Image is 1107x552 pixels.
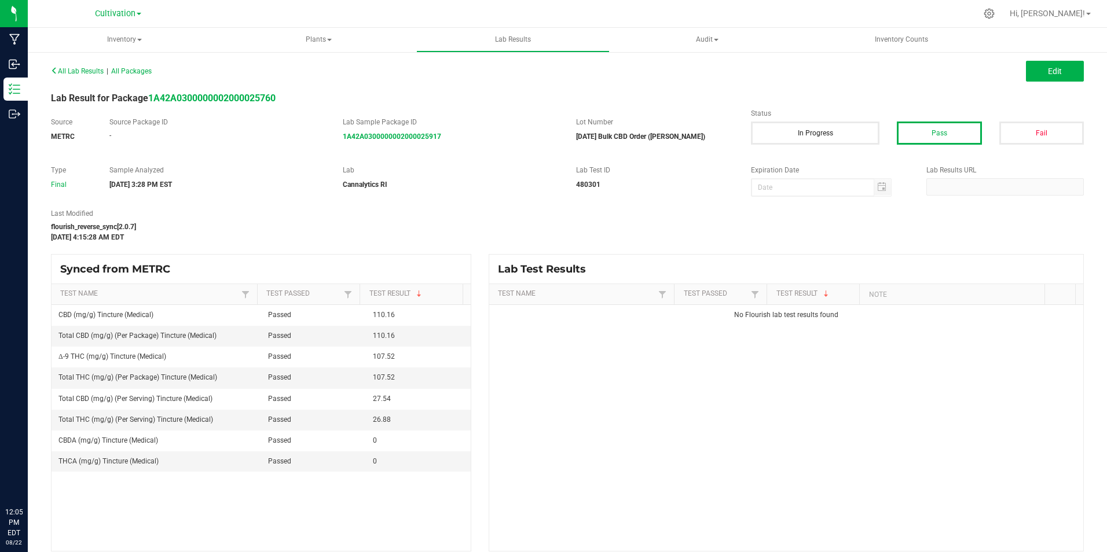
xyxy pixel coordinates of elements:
strong: [DATE] Bulk CBD Order ([PERSON_NAME]) [576,133,705,141]
button: Pass [897,122,981,145]
th: Note [859,284,1044,305]
label: Source [51,117,92,127]
span: Total CBD (mg/g) (Per Package) Tincture (Medical) [58,332,217,340]
span: Cultivation [95,9,135,19]
label: Status [751,108,1084,119]
span: Audit [611,28,804,51]
a: Test NameSortable [60,289,238,299]
span: Lab Results [479,35,547,45]
span: Lab Test Results [498,263,595,275]
button: Edit [1026,61,1084,82]
span: Passed [268,457,291,465]
span: 107.52 [373,373,395,381]
a: 1A42A0300000002000025917 [343,133,441,141]
a: 1A42A0300000002000025760 [148,93,276,104]
span: Total THC (mg/g) (Per Serving) Tincture (Medical) [58,415,213,424]
span: Total CBD (mg/g) (Per Serving) Tincture (Medical) [58,395,212,403]
span: Sortable [822,289,831,299]
strong: [DATE] 3:28 PM EST [109,181,172,189]
span: 0 [373,436,377,444]
strong: [DATE] 4:15:28 AM EDT [51,233,124,241]
inline-svg: Manufacturing [9,34,20,45]
span: 110.16 [373,332,395,340]
label: Lot Number [576,117,734,127]
p: 08/22 [5,538,23,547]
inline-svg: Inbound [9,58,20,70]
span: CBD (mg/g) Tincture (Medical) [58,311,153,319]
span: 0 [373,457,377,465]
span: | [107,67,108,75]
a: Filter [655,287,669,301]
a: Filter [239,287,252,301]
span: All Packages [111,67,152,75]
a: Inventory [28,28,221,52]
strong: Cannalytics RI [343,181,387,189]
label: Lab Test ID [576,165,734,175]
span: Lab Result for Package [51,93,276,104]
td: No Flourish lab test results found [489,305,1083,325]
label: Sample Analyzed [109,165,325,175]
div: Manage settings [982,8,996,19]
a: Test ResultSortable [776,289,855,299]
iframe: Resource center [12,459,46,494]
inline-svg: Outbound [9,108,20,120]
span: All Lab Results [51,67,104,75]
span: CBDA (mg/g) Tincture (Medical) [58,436,158,444]
button: In Progress [751,122,879,145]
span: Inventory Counts [859,35,944,45]
span: 107.52 [373,352,395,360]
span: - [109,131,111,139]
span: 26.88 [373,415,391,424]
a: Lab Results [416,28,610,52]
span: 27.54 [373,395,391,403]
label: Expiration Date [751,165,908,175]
span: Δ-9 THC (mg/g) Tincture (Medical) [58,352,166,360]
a: Filter [748,287,762,301]
a: Test NameSortable [498,289,655,299]
label: Type [51,165,92,175]
inline-svg: Inventory [9,83,20,95]
label: Lab Sample Package ID [343,117,559,127]
span: Passed [268,395,291,403]
label: Last Modified [51,208,734,219]
a: Test ResultSortable [369,289,459,299]
span: Hi, [PERSON_NAME]! [1010,9,1085,18]
span: Total THC (mg/g) (Per Package) Tincture (Medical) [58,373,217,381]
span: Passed [268,436,291,444]
span: Plants [223,28,415,51]
a: Filter [341,287,355,301]
a: Test PassedSortable [266,289,341,299]
iframe: Resource center unread badge [34,458,48,472]
label: Lab [343,165,559,175]
span: Passed [268,373,291,381]
span: Passed [268,415,291,424]
p: 12:05 PM EDT [5,507,23,538]
label: Lab Results URL [926,165,1084,175]
span: Synced from METRC [60,263,179,275]
button: Fail [999,122,1084,145]
span: Passed [268,332,291,340]
a: Inventory Counts [805,28,998,52]
label: Source Package ID [109,117,325,127]
strong: 480301 [576,181,600,189]
strong: METRC [51,133,75,141]
span: Passed [268,311,291,319]
a: Test PassedSortable [684,289,748,299]
span: THCA (mg/g) Tincture (Medical) [58,457,159,465]
span: Sortable [415,289,424,299]
span: 110.16 [373,311,395,319]
a: Audit [611,28,804,52]
strong: flourish_reverse_sync[2.0.7] [51,223,136,231]
div: Final [51,179,92,190]
span: Passed [268,352,291,360]
a: Plants [222,28,416,52]
span: Edit [1048,67,1062,76]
